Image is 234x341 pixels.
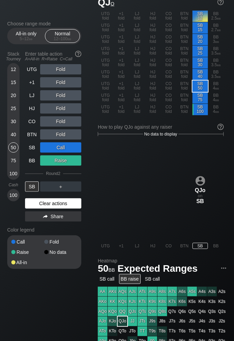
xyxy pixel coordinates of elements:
[40,181,81,192] div: ＋
[148,317,157,326] div: J9s
[98,81,113,92] div: UTG fold
[10,30,42,43] div: All-in only
[192,81,208,92] div: SB 50
[145,81,161,92] div: HJ fold
[187,307,197,316] div: Q5s
[207,297,217,306] div: K3s
[208,69,224,80] div: BB 3.5
[177,11,192,22] div: BTN fold
[8,168,19,179] div: 100
[118,287,127,296] div: AQs
[25,142,39,153] div: SB
[177,287,187,296] div: A6s
[167,317,177,326] div: J7s
[220,264,227,272] img: ellipsis.fd386fe8.svg
[145,46,161,57] div: HJ fold
[196,176,205,186] img: icon-avatar.b40e07d9.svg
[192,176,208,204] div: on
[208,34,224,45] div: BB 3
[108,287,117,296] div: AKs
[148,307,157,316] div: Q9s
[192,34,208,45] div: SB 20
[98,22,113,34] div: UTG fold
[161,46,176,57] div: CO fold
[138,287,147,296] div: ATs
[98,317,107,326] div: AJo
[177,104,192,115] div: BTN fold
[25,90,39,101] div: LJ
[129,46,145,57] div: LJ fold
[129,92,145,104] div: LJ fold
[192,22,208,34] div: SB 15
[145,34,161,45] div: HJ fold
[167,307,177,316] div: Q7s
[108,317,117,326] div: KJo
[145,69,161,80] div: HJ fold
[177,307,187,316] div: Q6s
[197,307,207,316] div: Q4s
[161,69,176,80] div: CO fold
[217,317,227,326] div: J2s
[192,57,208,69] div: SB 30
[192,92,208,104] div: SB 75
[217,123,224,131] img: help.32db89a4.svg
[114,57,129,69] div: +1 fold
[8,190,19,200] div: 100
[215,39,219,44] span: bb
[215,109,219,114] span: bb
[145,57,161,69] div: HJ fold
[108,297,117,306] div: KK
[217,62,221,67] span: bb
[11,260,44,265] div: All-in
[40,77,81,87] div: Fold
[197,327,207,336] div: T4s
[177,22,192,34] div: BTN fold
[12,36,40,41] div: 5 – 12
[187,297,197,306] div: K5s
[48,36,77,41] div: 12 – 100
[114,69,129,80] div: +1 fold
[98,104,113,115] div: UTG fold
[217,16,221,21] span: bb
[207,317,217,326] div: J3s
[144,132,177,137] span: No data to display
[138,297,147,306] div: KTs
[129,22,145,34] div: LJ fold
[98,263,227,274] h1: Expected Ranges
[98,46,113,57] div: UTG fold
[8,77,19,87] div: 15
[208,46,224,57] div: BB 3.5
[98,243,113,249] div: UTG
[98,274,116,284] div: SB call
[25,64,39,74] div: UTG
[129,34,145,45] div: LJ fold
[177,34,192,45] div: BTN fold
[114,81,129,92] div: +1 fold
[118,327,127,336] div: QTo
[108,266,115,273] span: bb
[98,287,107,296] div: AA
[25,48,81,64] div: Enter table action
[208,104,224,115] div: BB 4
[8,103,19,114] div: 25
[207,307,217,316] div: Q3s
[217,51,221,56] span: bb
[129,69,145,80] div: LJ fold
[177,243,192,249] div: BTN
[192,243,208,249] div: SB
[177,81,192,92] div: BTN fold
[7,21,81,26] h2: Choose range mode
[4,48,22,64] div: Stack
[8,116,19,127] div: 30
[197,297,207,306] div: K4s
[7,224,81,235] div: Color legend
[114,243,129,249] div: +1
[138,317,147,326] div: JTs
[192,11,208,22] div: Don't fold. No recommendation for action.
[40,129,81,140] div: Fold
[208,92,224,104] div: BB 4
[217,74,221,79] span: bb
[97,263,116,275] span: 50
[177,317,187,326] div: J6s
[161,57,176,69] div: CO fold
